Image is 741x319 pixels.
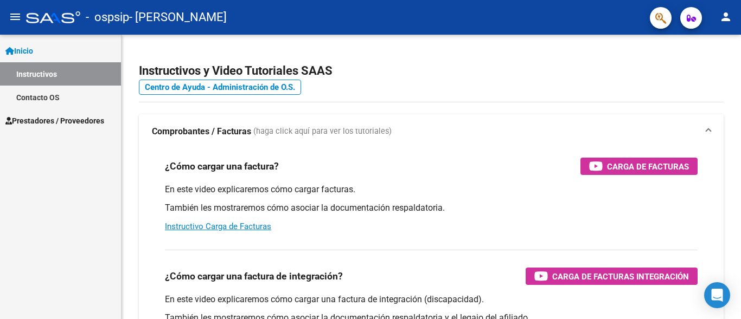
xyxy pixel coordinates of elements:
[165,159,279,174] h3: ¿Cómo cargar una factura?
[704,282,730,308] div: Open Intercom Messenger
[165,184,698,196] p: En este video explicaremos cómo cargar facturas.
[607,160,689,173] span: Carga de Facturas
[165,202,698,214] p: También les mostraremos cómo asociar la documentación respaldatoria.
[5,115,104,127] span: Prestadores / Proveedores
[86,5,129,29] span: - ospsip
[5,45,33,57] span: Inicio
[552,270,689,283] span: Carga de Facturas Integración
[139,80,301,95] a: Centro de Ayuda - Administración de O.S.
[165,294,698,305] p: En este video explicaremos cómo cargar una factura de integración (discapacidad).
[165,222,271,231] a: Instructivo Carga de Facturas
[139,61,724,81] h2: Instructivos y Video Tutoriales SAAS
[253,126,392,138] span: (haga click aquí para ver los tutoriales)
[719,10,732,23] mat-icon: person
[526,268,698,285] button: Carga de Facturas Integración
[165,269,343,284] h3: ¿Cómo cargar una factura de integración?
[9,10,22,23] mat-icon: menu
[129,5,227,29] span: - [PERSON_NAME]
[152,126,251,138] strong: Comprobantes / Facturas
[139,114,724,149] mat-expansion-panel-header: Comprobantes / Facturas (haga click aquí para ver los tutoriales)
[580,158,698,175] button: Carga de Facturas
